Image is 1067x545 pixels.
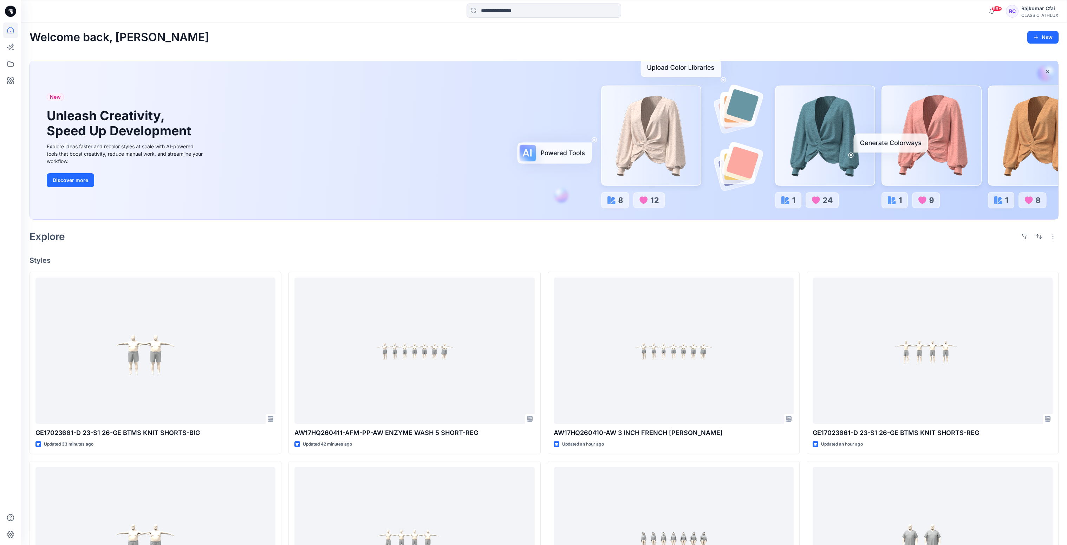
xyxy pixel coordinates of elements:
div: Rajkumar Cfai [1021,4,1058,13]
button: Discover more [47,173,94,187]
a: Discover more [47,173,205,187]
div: RC [1006,5,1019,18]
h1: Unleash Creativity, Speed Up Development [47,108,194,138]
div: Explore ideas faster and recolor styles at scale with AI-powered tools that boost creativity, red... [47,143,205,165]
p: Updated an hour ago [821,441,863,448]
span: 99+ [991,6,1002,12]
h2: Explore [30,231,65,242]
p: Updated 42 minutes ago [303,441,352,448]
a: AW17HQ260410-AW 3 INCH FRENCH TERRY SHORT [554,278,794,424]
p: GE17023661-D 23-S1 26-GE BTMS KNIT SHORTS-BIG [35,428,275,438]
span: New [50,93,61,101]
h2: Welcome back, [PERSON_NAME] [30,31,209,44]
p: Updated an hour ago [562,441,604,448]
p: AW17HQ260410-AW 3 INCH FRENCH [PERSON_NAME] [554,428,794,438]
p: Updated 33 minutes ago [44,441,93,448]
p: AW17HQ260411-AFM-PP-AW ENZYME WASH 5 SHORT-REG [294,428,534,438]
a: AW17HQ260411-AFM-PP-AW ENZYME WASH 5 SHORT-REG [294,278,534,424]
a: GE17023661-D 23-S1 26-GE BTMS KNIT SHORTS-REG [813,278,1053,424]
a: GE17023661-D 23-S1 26-GE BTMS KNIT SHORTS-BIG [35,278,275,424]
button: New [1027,31,1059,44]
div: CLASSIC_ATHLUX [1021,13,1058,18]
p: GE17023661-D 23-S1 26-GE BTMS KNIT SHORTS-REG [813,428,1053,438]
h4: Styles [30,256,1059,265]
